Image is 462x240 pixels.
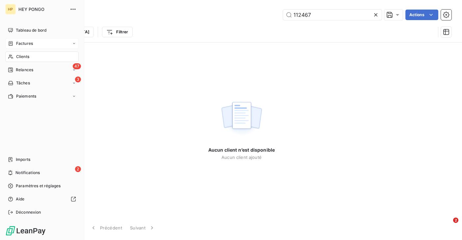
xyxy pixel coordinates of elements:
span: Imports [16,157,30,163]
span: Aucun client ajouté [221,155,262,160]
div: HP [5,4,16,15]
span: 3 [75,76,81,82]
span: 2 [453,218,458,223]
span: 2 [75,166,81,172]
button: Filtrer [102,27,132,37]
span: Déconnexion [16,209,41,215]
span: Tâches [16,80,30,86]
img: Logo LeanPay [5,225,46,236]
input: Rechercher [283,10,382,20]
span: Notifications [15,170,40,176]
span: Paramètres et réglages [16,183,61,189]
a: Factures [5,38,79,49]
a: 3Tâches [5,78,79,88]
a: Tableau de bord [5,25,79,36]
span: 47 [73,63,81,69]
a: Paramètres et réglages [5,181,79,191]
a: Paiements [5,91,79,102]
span: Paiements [16,93,36,99]
button: Actions [405,10,438,20]
span: Tableau de bord [16,27,46,33]
a: 47Relances [5,65,79,75]
span: Factures [16,41,33,46]
button: Suivant [126,221,159,235]
span: Aucun client n’est disponible [208,147,275,153]
iframe: Intercom live chat [440,218,455,233]
span: Relances [16,67,33,73]
span: Aide [16,196,25,202]
img: empty state [220,98,263,139]
a: Aide [5,194,79,204]
a: Clients [5,51,79,62]
button: Précédent [86,221,126,235]
span: Clients [16,54,29,60]
a: Imports [5,154,79,165]
span: HEY PONGO [18,7,66,12]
